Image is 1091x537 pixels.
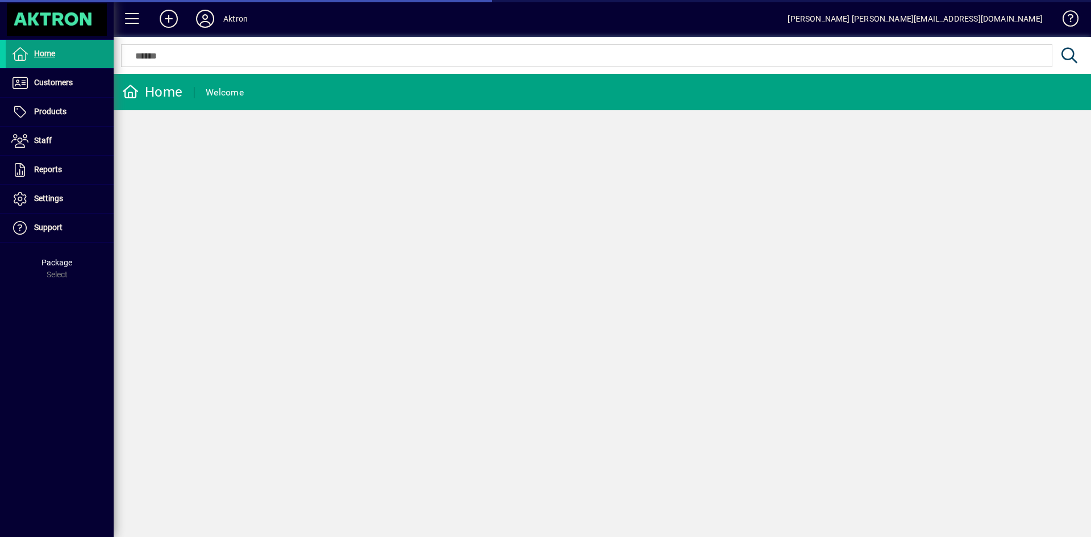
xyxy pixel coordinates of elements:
div: [PERSON_NAME] [PERSON_NAME][EMAIL_ADDRESS][DOMAIN_NAME] [788,10,1043,28]
div: Welcome [206,84,244,102]
span: Settings [34,194,63,203]
a: Products [6,98,114,126]
a: Customers [6,69,114,97]
div: Aktron [223,10,248,28]
div: Home [122,83,182,101]
a: Knowledge Base [1054,2,1077,39]
span: Package [41,258,72,267]
span: Staff [34,136,52,145]
span: Home [34,49,55,58]
a: Support [6,214,114,242]
span: Support [34,223,63,232]
button: Profile [187,9,223,29]
span: Customers [34,78,73,87]
span: Reports [34,165,62,174]
a: Settings [6,185,114,213]
a: Reports [6,156,114,184]
button: Add [151,9,187,29]
a: Staff [6,127,114,155]
span: Products [34,107,66,116]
